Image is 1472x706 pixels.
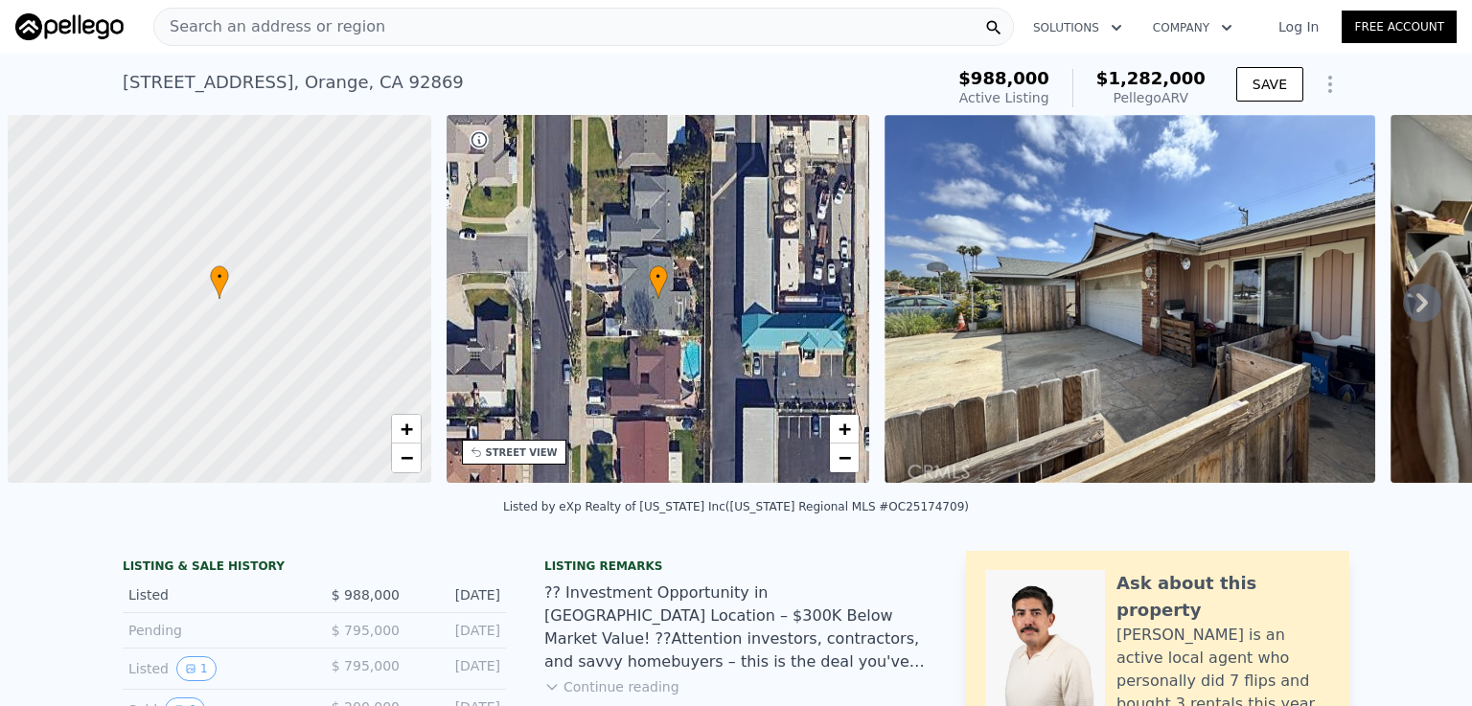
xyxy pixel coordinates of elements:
[959,90,1049,105] span: Active Listing
[649,268,668,285] span: •
[1116,570,1330,624] div: Ask about this property
[544,677,679,696] button: Continue reading
[400,417,412,441] span: +
[332,623,400,638] span: $ 795,000
[400,445,412,469] span: −
[830,444,859,472] a: Zoom out
[839,445,851,469] span: −
[486,445,558,460] div: STREET VIEW
[1311,65,1349,103] button: Show Options
[1018,11,1138,45] button: Solutions
[830,415,859,444] a: Zoom in
[128,656,299,681] div: Listed
[210,268,229,285] span: •
[332,658,400,673] span: $ 795,000
[503,500,969,513] div: Listed by eXp Realty of [US_STATE] Inc ([US_STATE] Regional MLS #OC25174709)
[649,265,668,299] div: •
[176,656,217,681] button: View historical data
[123,69,464,96] div: [STREET_ADDRESS] , Orange , CA 92869
[1096,88,1206,107] div: Pellego ARV
[1236,67,1303,102] button: SAVE
[415,585,500,604] div: [DATE]
[123,558,506,578] div: LISTING & SALE HISTORY
[392,415,421,444] a: Zoom in
[1255,17,1342,36] a: Log In
[544,581,928,673] div: ?? Investment Opportunity in [GEOGRAPHIC_DATA] Location – $300K Below Market Value! ??Attention i...
[128,621,299,640] div: Pending
[958,68,1049,88] span: $988,000
[128,585,299,604] div: Listed
[415,621,500,640] div: [DATE]
[154,15,385,38] span: Search an address or region
[1342,11,1457,43] a: Free Account
[332,587,400,603] span: $ 988,000
[392,444,421,472] a: Zoom out
[544,558,928,574] div: Listing remarks
[885,115,1375,483] img: Sale: 167351037 Parcel: 63779171
[839,417,851,441] span: +
[210,265,229,299] div: •
[1138,11,1248,45] button: Company
[415,656,500,681] div: [DATE]
[15,13,124,40] img: Pellego
[1096,68,1206,88] span: $1,282,000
